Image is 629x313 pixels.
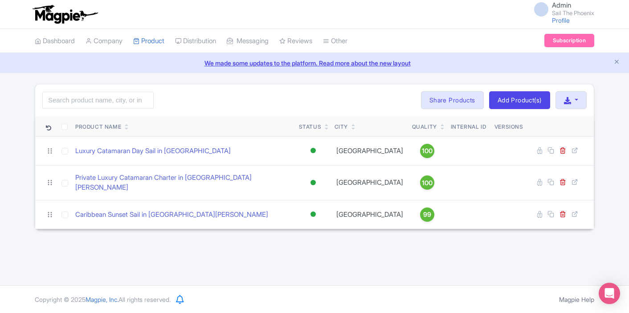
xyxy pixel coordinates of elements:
[175,29,216,53] a: Distribution
[422,146,433,156] span: 100
[86,296,118,303] span: Magpie, Inc.
[331,136,408,165] td: [GEOGRAPHIC_DATA]
[559,296,594,303] a: Magpie Help
[299,123,322,131] div: Status
[599,283,620,304] div: Open Intercom Messenger
[423,210,431,220] span: 99
[331,165,408,200] td: [GEOGRAPHIC_DATA]
[335,123,348,131] div: City
[529,2,594,16] a: Admin Sail The Phoenix
[29,295,176,304] div: Copyright © 2025 All rights reserved.
[412,175,442,190] a: 100
[133,29,164,53] a: Product
[5,58,624,68] a: We made some updates to the platform. Read more about the new layout
[75,173,292,193] a: Private Luxury Catamaran Charter in [GEOGRAPHIC_DATA][PERSON_NAME]
[86,29,123,53] a: Company
[491,116,527,137] th: Versions
[613,57,620,68] button: Close announcement
[30,4,99,24] img: logo-ab69f6fb50320c5b225c76a69d11143b.png
[552,16,570,24] a: Profile
[42,92,154,109] input: Search product name, city, or interal id
[544,34,594,47] a: Subscription
[552,10,594,16] small: Sail The Phoenix
[412,144,442,158] a: 100
[552,1,571,9] span: Admin
[331,200,408,229] td: [GEOGRAPHIC_DATA]
[323,29,347,53] a: Other
[489,91,550,109] a: Add Product(s)
[75,123,121,131] div: Product Name
[309,144,318,157] div: Active
[446,116,491,137] th: Internal ID
[421,91,484,109] a: Share Products
[75,146,231,156] a: Luxury Catamaran Day Sail in [GEOGRAPHIC_DATA]
[412,123,437,131] div: Quality
[35,29,75,53] a: Dashboard
[309,208,318,221] div: Active
[412,207,442,222] a: 99
[309,176,318,189] div: Active
[422,178,433,188] span: 100
[227,29,269,53] a: Messaging
[279,29,312,53] a: Reviews
[75,210,268,220] a: Caribbean Sunset Sail in [GEOGRAPHIC_DATA][PERSON_NAME]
